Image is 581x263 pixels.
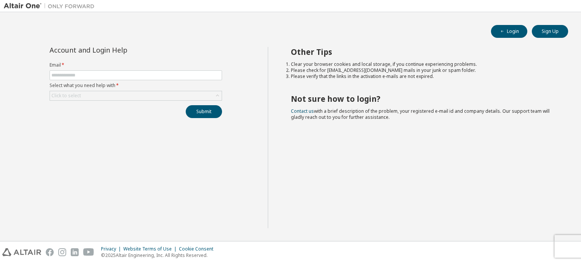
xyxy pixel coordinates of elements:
[51,93,81,99] div: Click to select
[291,67,555,73] li: Please check for [EMAIL_ADDRESS][DOMAIN_NAME] mails in your junk or spam folder.
[291,94,555,104] h2: Not sure how to login?
[50,62,222,68] label: Email
[50,47,188,53] div: Account and Login Help
[2,248,41,256] img: altair_logo.svg
[101,246,123,252] div: Privacy
[532,25,568,38] button: Sign Up
[46,248,54,256] img: facebook.svg
[4,2,98,10] img: Altair One
[491,25,527,38] button: Login
[123,246,179,252] div: Website Terms of Use
[50,82,222,89] label: Select what you need help with
[291,73,555,79] li: Please verify that the links in the activation e-mails are not expired.
[83,248,94,256] img: youtube.svg
[58,248,66,256] img: instagram.svg
[291,47,555,57] h2: Other Tips
[50,91,222,100] div: Click to select
[179,246,218,252] div: Cookie Consent
[291,61,555,67] li: Clear your browser cookies and local storage, if you continue experiencing problems.
[71,248,79,256] img: linkedin.svg
[101,252,218,258] p: © 2025 Altair Engineering, Inc. All Rights Reserved.
[186,105,222,118] button: Submit
[291,108,314,114] a: Contact us
[291,108,550,120] span: with a brief description of the problem, your registered e-mail id and company details. Our suppo...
